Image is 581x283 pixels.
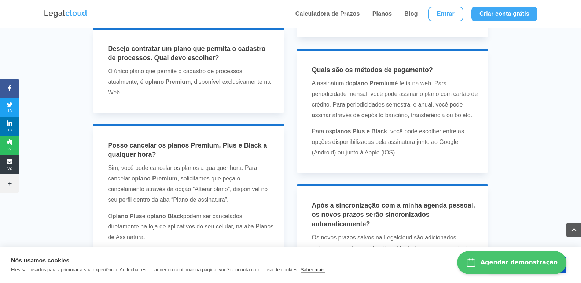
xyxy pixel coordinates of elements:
p: Para os , você pode escolher entre as opções disponibilizadas pela assinatura junto ao Google (An... [312,126,479,158]
p: A assinatura do é feita na web. Para periodicidade mensal, você pode assinar o plano com cartão d... [312,78,479,126]
p: O e o podem ser cancelados diretamente na loja de aplicativos do seu celular, na aba Planos de As... [108,211,275,249]
strong: Nós usamos cookies [11,257,69,264]
p: O único plano que permite o cadastro de processos, atualmente, é o , disponível exclusivamente na... [108,66,275,98]
strong: plano Premium [352,80,395,86]
img: Logo da Legalcloud [44,9,88,19]
p: Eles são usados para aprimorar a sua experiência. Ao fechar este banner ou continuar na página, v... [11,267,299,272]
p: Sim, você pode cancelar os planos a qualquer hora. Para cancelar o , solicitamos que peça o cance... [108,163,275,211]
span: Desejo contratar um plano que permita o cadastro de processos. Qual devo escolher? [108,45,265,62]
span: Quais são os métodos de pagamento? [312,66,433,74]
a: Criar conta grátis [471,7,537,21]
strong: plano Black [150,213,183,219]
strong: plano Premium [148,79,191,85]
a: Entrar [428,7,463,21]
strong: plano Plus [113,213,142,219]
span: Após a sincronização com a minha agenda pessoal, os novos prazos serão sincronizados automaticame... [312,202,475,227]
span: Posso cancelar os planos Premium, Plus e Black a qualquer hora? [108,142,267,158]
strong: planos Plus e Black [332,128,387,134]
a: Saber mais [301,267,325,273]
strong: plano Premium [135,175,177,182]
